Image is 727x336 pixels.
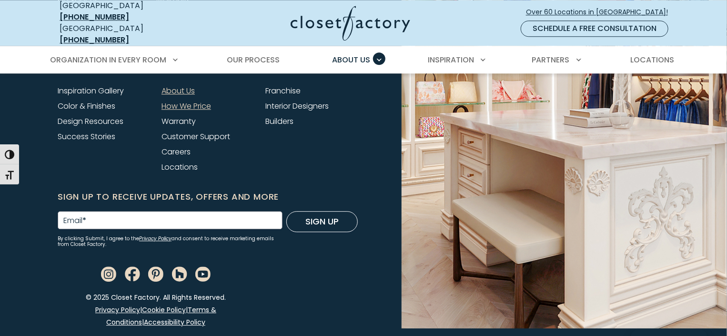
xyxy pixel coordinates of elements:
[58,304,254,328] p: | | |
[58,101,115,112] a: Color & Finishes
[162,85,195,96] a: About Us
[95,305,140,315] a: Privacy Policy
[58,116,123,127] a: Design Resources
[60,34,129,45] a: [PHONE_NUMBER]
[50,54,166,65] span: Organization in Every Room
[142,305,186,315] a: Cookie Policy
[286,211,358,232] button: Sign Up
[162,146,191,157] a: Careers
[332,54,370,65] span: About Us
[58,131,115,142] a: Success Stories
[125,268,140,279] a: Facebook
[227,54,280,65] span: Our Process
[521,20,668,37] a: Schedule a Free Consultation
[265,116,293,127] a: Builders
[60,23,198,46] div: [GEOGRAPHIC_DATA]
[526,7,676,17] span: Over 60 Locations in [GEOGRAPHIC_DATA]!
[63,217,86,224] label: Email
[58,85,124,96] a: Inspiration Gallery
[532,54,570,65] span: Partners
[148,268,163,279] a: Pinterest
[58,236,283,247] small: By clicking Submit, I agree to the and consent to receive marketing emails from Closet Factory.
[58,190,358,204] h6: Sign Up to Receive Updates, Offers and More
[144,317,205,327] a: Accessibility Policy
[52,291,260,336] div: © 2025 Closet Factory. All Rights Reserved.
[162,162,198,173] a: Locations
[195,268,211,279] a: Youtube
[43,47,684,73] nav: Primary Menu
[106,305,216,327] a: Terms & Conditions
[172,268,187,279] a: Houzz
[162,116,196,127] a: Warranty
[162,101,211,112] a: How We Price
[139,235,172,242] a: Privacy Policy
[101,268,116,279] a: Instagram
[428,54,474,65] span: Inspiration
[60,11,129,22] a: [PHONE_NUMBER]
[630,54,674,65] span: Locations
[265,101,329,112] a: Interior Designers
[162,131,230,142] a: Customer Support
[525,4,676,20] a: Over 60 Locations in [GEOGRAPHIC_DATA]!
[291,6,410,41] img: Closet Factory Logo
[265,85,301,96] a: Franchise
